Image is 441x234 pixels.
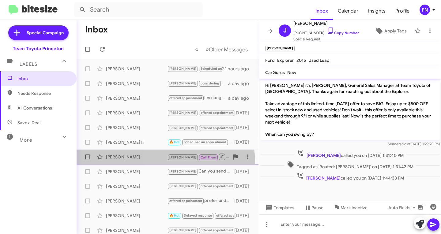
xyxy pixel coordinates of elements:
div: [DATE] [234,169,254,175]
button: Pause [299,202,328,213]
span: offered appointment [216,214,249,217]
span: [PERSON_NAME] [169,67,197,71]
div: [DATE] [234,139,254,145]
div: [PERSON_NAME] [106,198,167,204]
div: Can you send me a link to the pictures? [167,168,234,175]
div: [DATE] [234,198,254,204]
span: considering [201,81,219,85]
div: [PERSON_NAME] [106,227,167,233]
span: 2015 [296,58,306,63]
div: [DATE] [234,124,254,131]
div: FN [420,5,430,15]
span: said at [400,142,410,146]
button: Previous [191,43,202,56]
span: « [195,46,198,53]
span: Needs Response [17,90,70,96]
span: » [205,46,209,53]
span: [PERSON_NAME] [169,184,197,188]
span: [PERSON_NAME] [169,228,197,232]
div: We have a wide selection of vehicles available! I'd love to help you find the perfect fit. When c... [167,212,234,219]
div: Great! Reach out to schedule a visit! I look forward to meeting with you! [167,183,234,190]
span: New [287,70,296,75]
a: Special Campaign [8,25,69,40]
span: Mark Inactive [341,202,367,213]
span: Scheduled an appointment [184,140,226,144]
span: Special Campaign [27,30,64,36]
div: a day ago [228,80,254,87]
div: [DATE] [234,213,254,219]
div: I no longer need one. Thank you. [167,95,228,102]
a: Insights [363,2,390,20]
span: Older Messages [209,46,248,53]
span: [PERSON_NAME] [169,155,197,159]
nav: Page navigation example [192,43,251,56]
button: Next [202,43,251,56]
h1: Inbox [85,25,108,35]
span: Delayed response [184,214,212,217]
button: Mark Inactive [328,202,372,213]
span: [PERSON_NAME] [169,169,197,173]
span: offered appointment [169,96,202,100]
button: Apply Tags [370,25,412,36]
div: prefer underground color , leather seats , power start , safety assist [167,197,234,204]
input: Search [74,2,203,17]
a: Profile [390,2,414,20]
span: offered appointment [201,126,234,130]
span: Apply Tags [384,25,407,36]
div: Inbound Call [167,153,229,161]
div: [DATE] [234,227,254,233]
div: [PERSON_NAME] [106,183,167,189]
div: I am glad to hear! I am doing well as well thank you! I do have a driver's License though from th... [167,139,234,146]
div: [PERSON_NAME] [106,169,167,175]
div: [PERSON_NAME] [106,124,167,131]
span: [PERSON_NAME] [169,111,197,115]
div: [DATE] [234,110,254,116]
div: No problem at all! 4 o'clock works just fine. Looking forward to seeing you then! [167,65,222,72]
span: Pause [311,202,323,213]
span: Used Lead [308,58,330,63]
div: [PERSON_NAME] [106,213,167,219]
div: Hi [PERSON_NAME] am looking for a specific vehicle 2024 or newer Tundra Hybrid 4x4 Limited trim M... [167,109,234,116]
div: [PERSON_NAME] [106,66,167,72]
span: CarGurus [265,70,285,75]
span: offered appointment [201,184,234,188]
span: offered appointment [201,228,234,232]
a: Calendar [333,2,363,20]
div: [PERSON_NAME] Iii [106,139,167,145]
span: [PERSON_NAME] [307,153,341,158]
span: [PHONE_NUMBER] [293,27,359,36]
span: More [20,137,32,143]
span: 🔥 Hot [169,140,180,144]
span: Labels [20,61,37,67]
small: [PERSON_NAME] [265,46,295,51]
span: [PERSON_NAME] [169,81,197,85]
span: J [283,26,287,35]
div: [PERSON_NAME] [106,110,167,116]
button: FN [414,5,434,15]
span: Special Request [293,36,359,42]
span: [PERSON_NAME] [306,175,341,181]
div: a day ago [228,95,254,101]
span: [PERSON_NAME] [169,126,197,130]
span: Sender [DATE] 1:29:28 PM [388,142,440,146]
span: Tagged as 'Routed: [PERSON_NAME]' on [DATE] 1:31:42 PM [285,161,416,170]
span: called you on [DATE] 1:44:38 PM [294,172,406,181]
p: Hi [PERSON_NAME] it's [PERSON_NAME], General Sales Manager at Team Toyota of [GEOGRAPHIC_DATA]. T... [260,80,440,140]
div: [PERSON_NAME] [106,95,167,101]
span: [PERSON_NAME] [293,20,359,27]
a: Inbox [311,2,333,20]
span: Templates [264,202,294,213]
div: [PERSON_NAME] [106,80,167,87]
span: 🔥 Hot [169,214,180,217]
span: Call Them [201,155,217,159]
div: When would be a good time for you to visit and explore your options? [167,227,234,234]
div: [PERSON_NAME] [106,154,167,160]
span: offered appointment [201,111,234,115]
span: Ford [265,58,275,63]
div: 21 hours ago [222,66,254,72]
div: [DATE] [234,183,254,189]
span: offered appointment [169,199,202,203]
